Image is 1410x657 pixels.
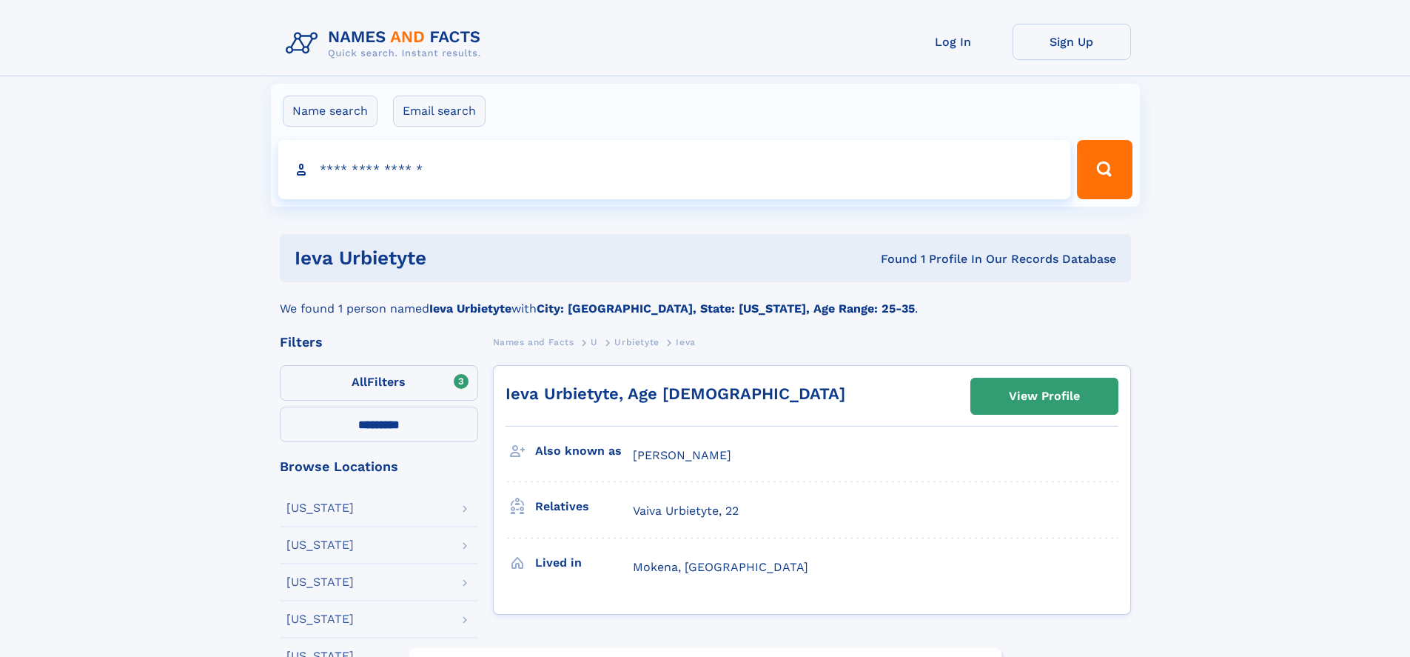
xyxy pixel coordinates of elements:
[676,337,695,347] span: Ieva
[278,140,1071,199] input: search input
[633,503,739,519] a: Vaiva Urbietyte, 22
[633,560,808,574] span: Mokena, [GEOGRAPHIC_DATA]
[971,378,1118,414] a: View Profile
[295,249,654,267] h1: Ieva Urbietyte
[894,24,1013,60] a: Log In
[535,550,633,576] h3: Lived in
[633,448,731,462] span: [PERSON_NAME]
[654,251,1116,267] div: Found 1 Profile In Our Records Database
[280,365,478,401] label: Filters
[506,384,845,403] a: Ieva Urbietyte, Age [DEMOGRAPHIC_DATA]
[280,460,478,473] div: Browse Locations
[535,438,633,464] h3: Also known as
[286,502,354,514] div: [US_STATE]
[286,576,354,588] div: [US_STATE]
[1009,379,1080,413] div: View Profile
[429,301,511,316] b: Ieva Urbietyte
[591,333,598,351] a: U
[280,282,1131,318] div: We found 1 person named with .
[286,539,354,551] div: [US_STATE]
[1013,24,1131,60] a: Sign Up
[280,24,493,64] img: Logo Names and Facts
[286,613,354,625] div: [US_STATE]
[283,96,377,127] label: Name search
[280,336,478,349] div: Filters
[591,337,598,347] span: U
[614,337,659,347] span: Urbietyte
[614,333,659,351] a: Urbietyte
[352,375,367,389] span: All
[393,96,486,127] label: Email search
[537,301,915,316] b: City: [GEOGRAPHIC_DATA], State: [US_STATE], Age Range: 25-35
[493,333,574,351] a: Names and Facts
[535,494,633,519] h3: Relatives
[1077,140,1132,199] button: Search Button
